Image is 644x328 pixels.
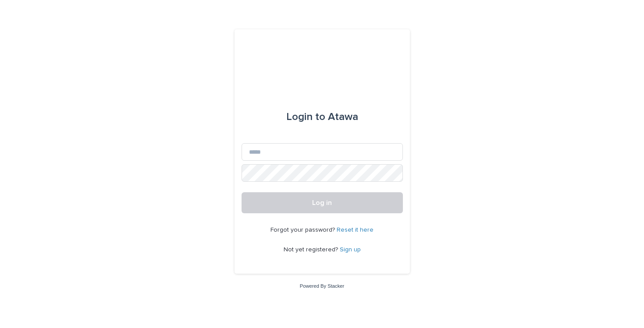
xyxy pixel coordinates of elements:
[286,105,358,129] div: Atawa
[242,192,403,213] button: Log in
[340,247,361,253] a: Sign up
[300,283,344,289] a: Powered By Stacker
[337,227,374,233] a: Reset it here
[286,112,325,122] span: Login to
[284,247,340,253] span: Not yet registered?
[312,199,332,206] span: Log in
[270,227,337,233] span: Forgot your password?
[258,50,386,77] img: Ls34BcGeRexTGTNfXpUC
